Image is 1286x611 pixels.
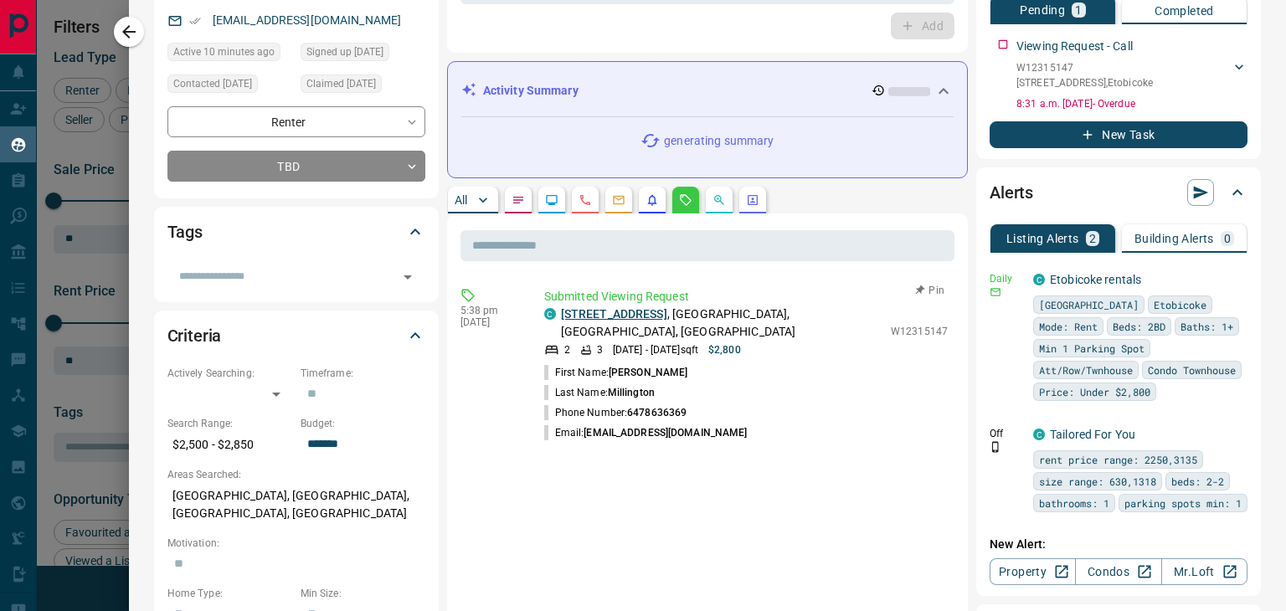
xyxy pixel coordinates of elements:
[167,366,292,381] p: Actively Searching:
[1224,233,1231,244] p: 0
[1124,495,1242,511] span: parking spots min: 1
[1171,473,1224,490] span: beds: 2-2
[712,193,726,207] svg: Opportunities
[613,342,698,357] p: [DATE] - [DATE] sqft
[301,586,425,601] p: Min Size:
[1050,273,1141,286] a: Etobicoke rentals
[306,44,383,60] span: Signed up [DATE]
[544,365,688,380] p: First Name:
[512,193,525,207] svg: Notes
[1039,383,1150,400] span: Price: Under $2,800
[167,431,292,459] p: $2,500 - $2,850
[301,366,425,381] p: Timeframe:
[1039,340,1145,357] span: Min 1 Parking Spot
[167,482,425,527] p: [GEOGRAPHIC_DATA], [GEOGRAPHIC_DATA], [GEOGRAPHIC_DATA], [GEOGRAPHIC_DATA]
[167,106,425,137] div: Renter
[1075,4,1082,16] p: 1
[990,536,1247,553] p: New Alert:
[597,342,603,357] p: 3
[1089,233,1096,244] p: 2
[460,305,519,316] p: 5:38 pm
[646,193,659,207] svg: Listing Alerts
[990,121,1247,148] button: New Task
[189,15,201,27] svg: Email Verified
[1155,5,1214,17] p: Completed
[561,307,667,321] a: [STREET_ADDRESS]
[1006,233,1079,244] p: Listing Alerts
[1050,428,1135,441] a: Tailored For You
[544,385,655,400] p: Last Name:
[460,316,519,328] p: [DATE]
[627,407,687,418] span: 6478636369
[1033,274,1045,285] div: condos.ca
[1075,558,1161,585] a: Condos
[167,212,425,252] div: Tags
[990,179,1033,206] h2: Alerts
[1033,429,1045,440] div: condos.ca
[891,324,948,339] p: W12315147
[990,441,1001,453] svg: Push Notification Only
[1039,362,1133,378] span: Att/Row/Twnhouse
[545,193,558,207] svg: Lead Browsing Activity
[544,425,748,440] p: Email:
[664,132,774,150] p: generating summary
[301,416,425,431] p: Budget:
[167,416,292,431] p: Search Range:
[990,286,1001,298] svg: Email
[679,193,692,207] svg: Requests
[612,193,625,207] svg: Emails
[306,75,376,92] span: Claimed [DATE]
[167,218,203,245] h2: Tags
[609,367,687,378] span: [PERSON_NAME]
[1039,495,1109,511] span: bathrooms: 1
[301,43,425,66] div: Tue Jul 21 2015
[906,283,954,298] button: Pin
[167,322,222,349] h2: Criteria
[167,74,292,98] div: Mon Aug 04 2025
[1134,233,1214,244] p: Building Alerts
[301,74,425,98] div: Mon Aug 04 2025
[1016,96,1247,111] p: 8:31 a.m. [DATE] - Overdue
[167,536,425,551] p: Motivation:
[990,558,1076,585] a: Property
[1016,60,1153,75] p: W12315147
[990,271,1023,286] p: Daily
[1039,451,1197,468] span: rent price range: 2250,3135
[167,467,425,482] p: Areas Searched:
[990,426,1023,441] p: Off
[396,265,419,289] button: Open
[1039,318,1098,335] span: Mode: Rent
[1154,296,1206,313] span: Etobicoke
[990,172,1247,213] div: Alerts
[564,342,570,357] p: 2
[708,342,741,357] p: $2,800
[579,193,592,207] svg: Calls
[584,427,747,439] span: [EMAIL_ADDRESS][DOMAIN_NAME]
[1016,57,1247,94] div: W12315147[STREET_ADDRESS],Etobicoke
[213,13,402,27] a: [EMAIL_ADDRESS][DOMAIN_NAME]
[544,288,948,305] p: Submitted Viewing Request
[746,193,759,207] svg: Agent Actions
[1039,296,1139,313] span: [GEOGRAPHIC_DATA]
[561,305,882,341] p: , [GEOGRAPHIC_DATA], [GEOGRAPHIC_DATA], [GEOGRAPHIC_DATA]
[1113,318,1165,335] span: Beds: 2BD
[544,308,556,320] div: condos.ca
[608,387,655,398] span: Millington
[167,316,425,356] div: Criteria
[167,43,292,66] div: Thu Aug 14 2025
[173,75,252,92] span: Contacted [DATE]
[173,44,275,60] span: Active 10 minutes ago
[167,586,292,601] p: Home Type:
[1148,362,1236,378] span: Condo Townhouse
[483,82,579,100] p: Activity Summary
[1020,4,1065,16] p: Pending
[1016,38,1133,55] p: Viewing Request - Call
[455,194,468,206] p: All
[1039,473,1156,490] span: size range: 630,1318
[544,405,687,420] p: Phone Number:
[167,151,425,182] div: TBD
[1016,75,1153,90] p: [STREET_ADDRESS] , Etobicoke
[1161,558,1247,585] a: Mr.Loft
[461,75,954,106] div: Activity Summary
[1181,318,1233,335] span: Baths: 1+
